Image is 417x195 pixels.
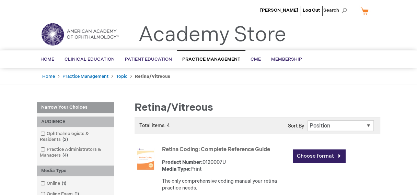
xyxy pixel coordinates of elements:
[162,166,190,172] strong: Media Type:
[162,146,270,153] a: Retina Coding: Complete Reference Guide
[162,159,289,173] div: 0120007U Print
[39,180,69,187] a: Online1
[135,74,170,79] strong: Retina/Vitreous
[162,178,289,192] p: The only comprehensive coding manual your retina practice needs.
[61,153,70,158] span: 4
[162,159,202,165] strong: Product Number:
[61,137,70,142] span: 2
[135,148,157,170] img: Retina Coding: Complete Reference Guide
[138,23,286,47] a: Academy Store
[37,102,114,113] strong: Narrow Your Choices
[260,8,298,13] a: [PERSON_NAME]
[40,57,54,62] span: Home
[288,123,304,129] label: Sort By
[293,149,346,163] a: Choose format
[251,57,261,62] span: CME
[135,101,213,114] span: Retina/Vitreous
[42,74,55,79] a: Home
[37,166,114,176] div: Media Type
[303,8,320,13] a: Log Out
[65,57,115,62] span: Clinical Education
[323,3,349,17] span: Search
[125,57,172,62] span: Patient Education
[116,74,127,79] a: Topic
[182,57,240,62] span: Practice Management
[39,146,112,159] a: Practice Administrators & Managers4
[37,117,114,127] div: AUDIENCE
[60,181,68,186] span: 1
[139,123,170,129] span: Total items: 4
[62,74,108,79] a: Practice Management
[271,57,302,62] span: Membership
[39,131,112,143] a: Ophthalmologists & Residents2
